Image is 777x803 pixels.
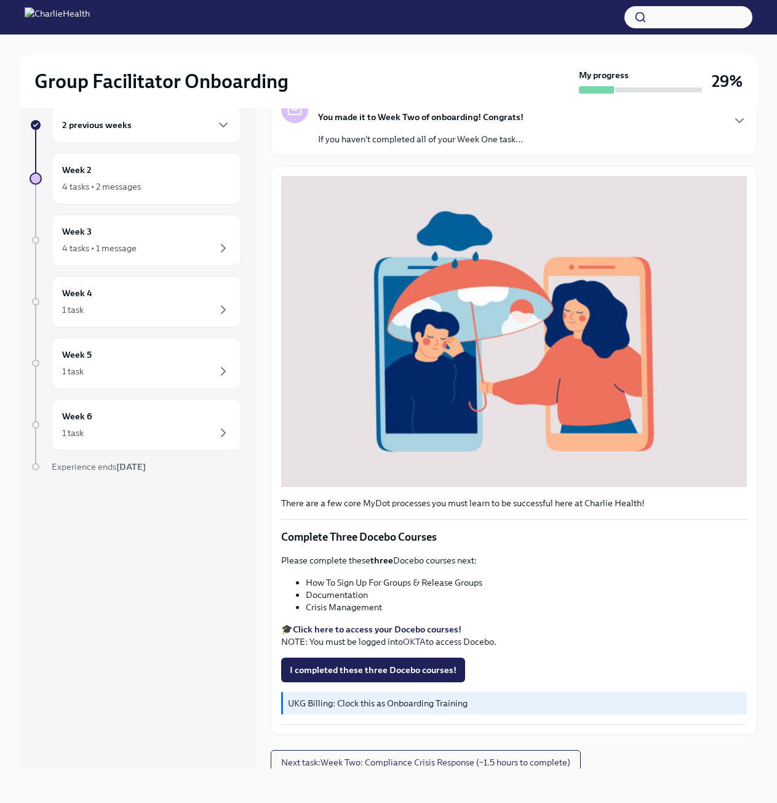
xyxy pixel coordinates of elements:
p: Complete Three Docebo Courses [281,530,747,544]
p: Please complete these Docebo courses next: [281,554,747,567]
div: 4 tasks • 1 message [62,242,137,254]
button: I completed these three Docebo courses! [281,658,465,682]
div: 1 task [62,304,84,316]
p: There are a few core MyDot processes you must learn to be successful here at Charlie Health! [281,497,747,509]
p: UKG Billing: Clock this as Onboarding Training [288,697,742,709]
h6: Week 2 [62,163,92,177]
h3: 29% [712,70,743,92]
strong: [DATE] [116,461,146,472]
a: Click here to access your Docebo courses! [293,624,461,635]
h6: 2 previous weeks [62,118,132,132]
div: 2 previous weeks [52,107,241,143]
h6: Week 6 [62,410,92,423]
button: Next task:Week Two: Compliance Crisis Response (~1.5 hours to complete) [271,750,581,775]
span: Experience ends [52,461,146,472]
span: Next task : Week Two: Compliance Crisis Response (~1.5 hours to complete) [281,756,570,769]
button: Zoom image [281,176,747,487]
a: Week 61 task [30,399,241,451]
h6: Week 3 [62,225,92,238]
li: How To Sign Up For Groups & Release Groups [306,576,747,589]
a: Week 41 task [30,276,241,328]
strong: You made it to Week Two of onboarding! Congrats! [318,111,524,123]
div: 1 task [62,427,84,439]
li: Crisis Management [306,601,747,613]
strong: three [370,555,393,566]
a: Week 34 tasks • 1 message [30,214,241,266]
strong: My progress [579,69,629,81]
h2: Group Facilitator Onboarding [34,69,289,94]
h6: Week 4 [62,286,92,300]
p: If you haven't completed all of your Week One task... [318,133,524,145]
div: 1 task [62,365,84,377]
a: Week 24 tasks • 2 messages [30,153,241,204]
p: 🎓 NOTE: You must be logged into to access Docebo. [281,623,747,648]
a: OKTA [403,636,426,647]
a: Week 51 task [30,337,241,389]
img: CharlieHealth [25,7,90,27]
span: I completed these three Docebo courses! [290,664,456,676]
li: Documentation [306,589,747,601]
div: 4 tasks • 2 messages [62,180,141,193]
h6: Week 5 [62,348,92,361]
